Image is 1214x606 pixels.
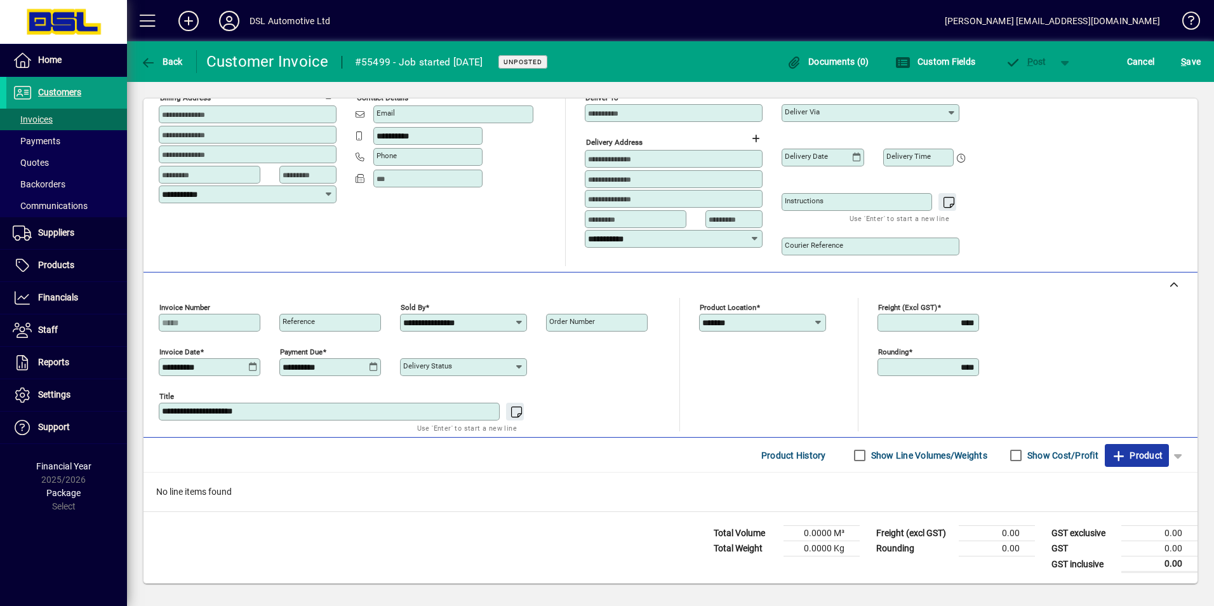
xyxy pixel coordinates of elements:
div: Customer Invoice [206,51,329,72]
span: Suppliers [38,227,74,238]
span: Payments [13,136,60,146]
td: Rounding [870,541,959,556]
button: Post [999,50,1053,73]
td: 0.00 [959,541,1035,556]
span: Quotes [13,158,49,168]
mat-label: Sold by [401,303,425,312]
mat-label: Order number [549,317,595,326]
td: 0.0000 Kg [784,541,860,556]
td: Total Volume [707,526,784,541]
span: Unposted [504,58,542,66]
a: Invoices [6,109,127,130]
a: Backorders [6,173,127,195]
span: Invoices [13,114,53,125]
button: Copy to Delivery address [319,84,340,104]
button: Profile [209,10,250,32]
a: Payments [6,130,127,152]
mat-label: Rounding [878,347,909,356]
span: Customers [38,87,81,97]
span: Home [38,55,62,65]
span: S [1181,57,1186,67]
span: ost [1005,57,1046,67]
mat-label: Reference [283,317,315,326]
mat-label: Delivery date [785,152,828,161]
td: GST exclusive [1045,526,1121,541]
button: Add [168,10,209,32]
td: Total Weight [707,541,784,556]
mat-hint: Use 'Enter' to start a new line [850,211,949,226]
a: Reports [6,347,127,379]
div: DSL Automotive Ltd [250,11,330,31]
span: Products [38,260,74,270]
span: Cancel [1127,51,1155,72]
td: 0.00 [959,526,1035,541]
mat-label: Invoice number [159,303,210,312]
span: Support [38,422,70,432]
button: Product [1105,444,1169,467]
button: Documents (0) [784,50,872,73]
a: Staff [6,314,127,346]
span: Staff [38,325,58,335]
span: Documents (0) [787,57,869,67]
a: Products [6,250,127,281]
span: Settings [38,389,70,400]
mat-label: Delivery time [886,152,931,161]
td: 0.0000 M³ [784,526,860,541]
mat-label: Freight (excl GST) [878,303,937,312]
mat-hint: Use 'Enter' to start a new line [417,421,517,435]
td: 0.00 [1121,556,1197,572]
td: 0.00 [1121,526,1197,541]
span: ave [1181,51,1201,72]
a: Settings [6,379,127,411]
span: Product [1111,445,1163,466]
a: Financials [6,282,127,314]
mat-label: Instructions [785,196,824,205]
mat-label: Title [159,392,174,401]
button: Custom Fields [892,50,978,73]
td: 0.00 [1121,541,1197,556]
label: Show Line Volumes/Weights [869,449,987,462]
span: Communications [13,201,88,211]
mat-label: Delivery status [403,361,452,370]
span: Reports [38,357,69,367]
td: GST inclusive [1045,556,1121,572]
mat-label: Deliver via [785,107,820,116]
mat-label: Product location [700,303,756,312]
a: Home [6,44,127,76]
button: Choose address [745,128,766,149]
mat-label: Courier Reference [785,241,843,250]
button: Save [1178,50,1204,73]
span: Product History [761,445,826,466]
span: P [1027,57,1033,67]
label: Show Cost/Profit [1025,449,1098,462]
button: Product History [756,444,831,467]
div: #55499 - Job started [DATE] [355,52,483,72]
button: Back [137,50,186,73]
span: Back [140,57,183,67]
a: Communications [6,195,127,217]
span: Package [46,488,81,498]
div: [PERSON_NAME] [EMAIL_ADDRESS][DOMAIN_NAME] [945,11,1160,31]
mat-label: Payment due [280,347,323,356]
span: Backorders [13,179,65,189]
td: Freight (excl GST) [870,526,959,541]
mat-label: Email [377,109,395,118]
td: GST [1045,541,1121,556]
a: Knowledge Base [1173,3,1198,44]
mat-label: Invoice date [159,347,200,356]
span: Financial Year [36,461,91,471]
app-page-header-button: Back [127,50,197,73]
span: Financials [38,292,78,302]
a: Quotes [6,152,127,173]
div: No line items found [143,473,1197,511]
button: Cancel [1124,50,1158,73]
span: Custom Fields [895,57,975,67]
a: Suppliers [6,217,127,249]
mat-label: Phone [377,151,397,160]
a: Support [6,412,127,443]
